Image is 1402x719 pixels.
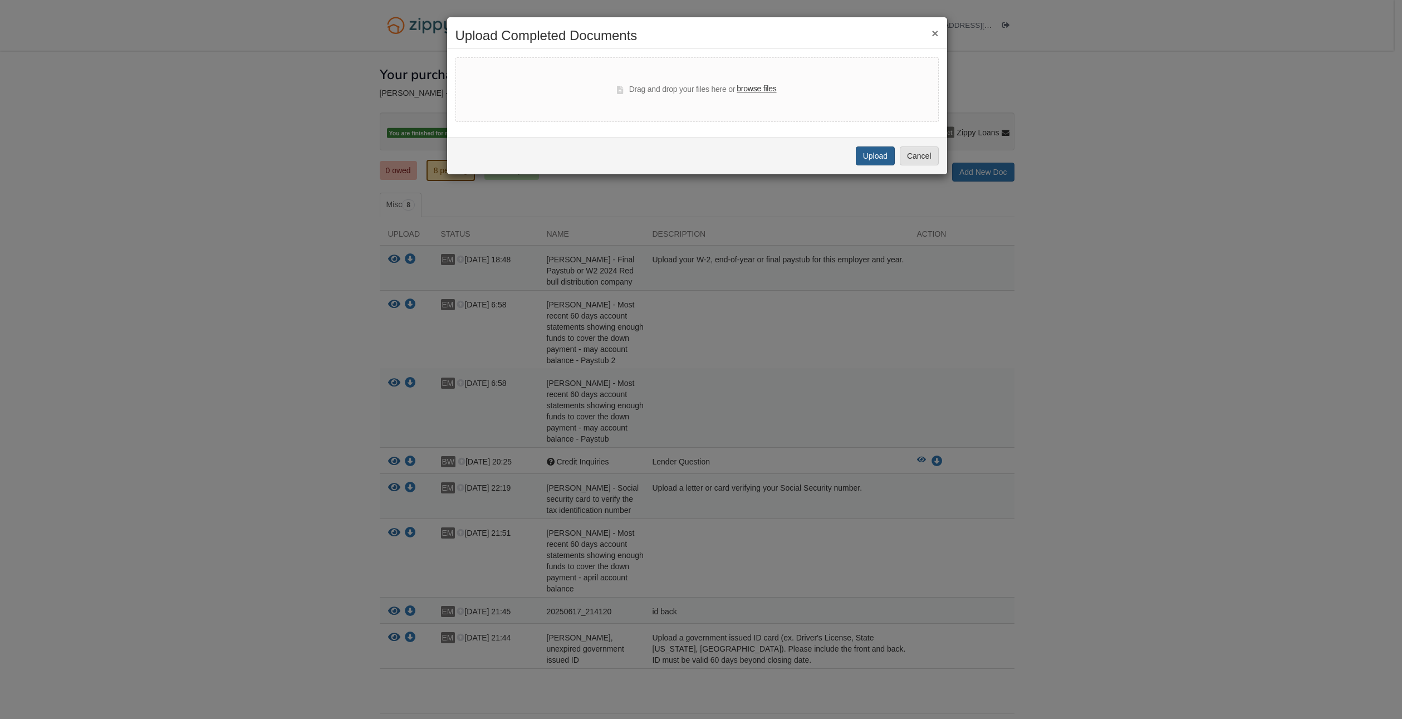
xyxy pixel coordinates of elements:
div: Drag and drop your files here or [617,83,776,96]
h2: Upload Completed Documents [455,28,939,43]
label: browse files [737,83,776,95]
button: × [932,27,938,39]
button: Cancel [900,146,939,165]
button: Upload [856,146,895,165]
